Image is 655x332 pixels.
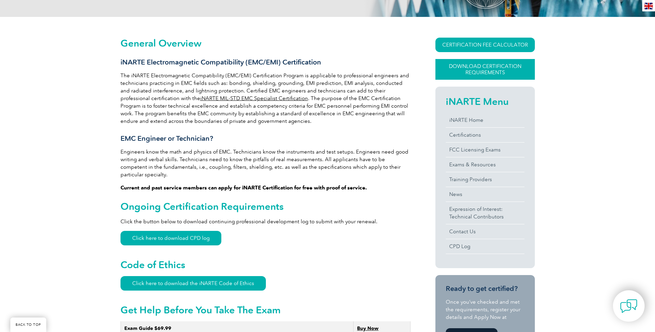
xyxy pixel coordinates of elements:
img: en [644,3,653,9]
p: Once you’ve checked and met the requirements, register your details and Apply Now at [446,298,524,321]
a: Expression of Interest:Technical Contributors [446,202,524,224]
h2: Code of Ethics [121,259,411,270]
h2: Get Help Before You Take The Exam [121,304,411,315]
strong: Current and past service members can apply for iNARTE Certification for free with proof of service. [121,185,367,191]
a: Contact Us [446,224,524,239]
p: Click the button below to download continuing professional development log to submit with your re... [121,218,411,225]
h2: Ongoing Certification Requirements [121,201,411,212]
a: iNARTE MIL-STD EMC Specialist Certification [200,95,308,101]
h2: General Overview [121,38,411,49]
a: FCC Licensing Exams [446,143,524,157]
a: CERTIFICATION FEE CALCULATOR [435,38,535,52]
h3: Ready to get certified? [446,284,524,293]
a: Click here to download CPD log [121,231,221,245]
h3: EMC Engineer or Technician? [121,134,411,143]
strong: Exam Guide $69.99 [124,325,171,331]
a: CPD Log [446,239,524,254]
a: Exams & Resources [446,157,524,172]
a: Download Certification Requirements [435,59,535,80]
h2: iNARTE Menu [446,96,524,107]
a: Click here to download the iNARTE Code of Ethics [121,276,266,291]
img: contact-chat.png [620,297,637,315]
a: BACK TO TOP [10,318,46,332]
p: Engineers know the math and physics of EMC. Technicians know the instruments and test setups. Eng... [121,148,411,178]
h3: iNARTE Electromagnetic Compatibility (EMC/EMI) Certification [121,58,411,67]
p: The iNARTE Electromagnetic Compatibility (EMC/EMI) Certification Program is applicable to profess... [121,72,411,125]
a: Training Providers [446,172,524,187]
a: Buy Now [357,325,378,331]
a: iNARTE Home [446,113,524,127]
a: News [446,187,524,202]
a: Certifications [446,128,524,142]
